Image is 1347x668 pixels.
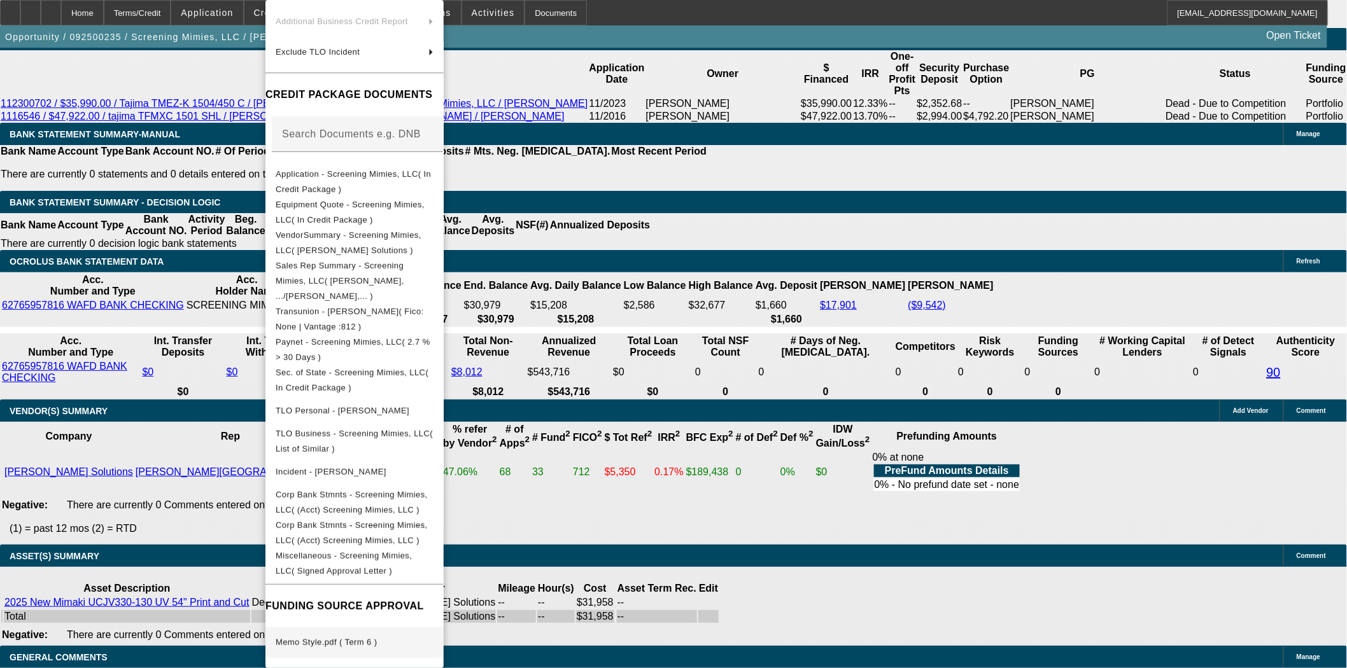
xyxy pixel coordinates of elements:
button: TLO Business - Screening Mimies, LLC( List of Similar ) [265,426,444,457]
button: Application - Screening Mimies, LLC( In Credit Package ) [265,167,444,197]
span: Incident - [PERSON_NAME] [276,467,386,477]
h4: CREDIT PACKAGE DOCUMENTS [265,87,444,102]
mat-label: Search Documents e.g. DNB [282,129,421,139]
span: Miscellaneous - Screening Mimies, LLC( Signed Approval Letter ) [276,551,412,576]
button: Miscellaneous - Screening Mimies, LLC( Signed Approval Letter ) [265,548,444,579]
span: Equipment Quote - Screening Mimies, LLC( In Credit Package ) [276,200,425,225]
button: TLO Personal - Chavez, Martha [265,396,444,426]
span: Exclude TLO Incident [276,47,360,57]
span: TLO Personal - [PERSON_NAME] [276,406,409,415]
button: Equipment Quote - Screening Mimies, LLC( In Credit Package ) [265,197,444,228]
span: Sales Rep Summary - Screening Mimies, LLC( [PERSON_NAME], .../[PERSON_NAME],... ) [276,261,404,301]
span: Transunion - [PERSON_NAME]( Fico: None | Vantage :812 ) [276,307,424,331]
span: Paynet - Screening Mimies, LLC( 2.7 % > 30 Days ) [276,337,430,362]
span: TLO Business - Screening Mimies, LLC( List of Similar ) [276,429,433,454]
button: Corp Bank Stmnts - Screening Mimies, LLC( (Acct) Screening Mimies, LLC ) [265,518,444,548]
button: Transunion - Chavez, Martha( Fico: None | Vantage :812 ) [265,304,444,335]
span: Memo Style.pdf ( Term 6 ) [276,637,377,647]
span: Corp Bank Stmnts - Screening Mimies, LLC( (Acct) Screening Mimies, LLC ) [276,520,428,545]
span: Application - Screening Mimies, LLC( In Credit Package ) [276,169,431,194]
button: Sec. of State - Screening Mimies, LLC( In Credit Package ) [265,365,444,396]
span: Corp Bank Stmnts - Screening Mimies, LLC( (Acct) Screening Mimies, LLC ) [276,490,428,515]
button: Incident - Chavez, Martha [265,457,444,487]
span: Sec. of State - Screening Mimies, LLC( In Credit Package ) [276,368,428,393]
button: Paynet - Screening Mimies, LLC( 2.7 % > 30 Days ) [265,335,444,365]
button: Corp Bank Stmnts - Screening Mimies, LLC( (Acct) Screening Mimies, LLC ) [265,487,444,518]
button: VendorSummary - Screening Mimies, LLC( Hirsch Solutions ) [265,228,444,258]
button: Sales Rep Summary - Screening Mimies, LLC( Wesolowski, .../Wesolowski,... ) [265,258,444,304]
h4: FUNDING SOURCE APPROVAL [265,599,444,614]
button: Memo Style.pdf ( Term 6 ) [265,627,444,658]
span: VendorSummary - Screening Mimies, LLC( [PERSON_NAME] Solutions ) [276,230,421,255]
